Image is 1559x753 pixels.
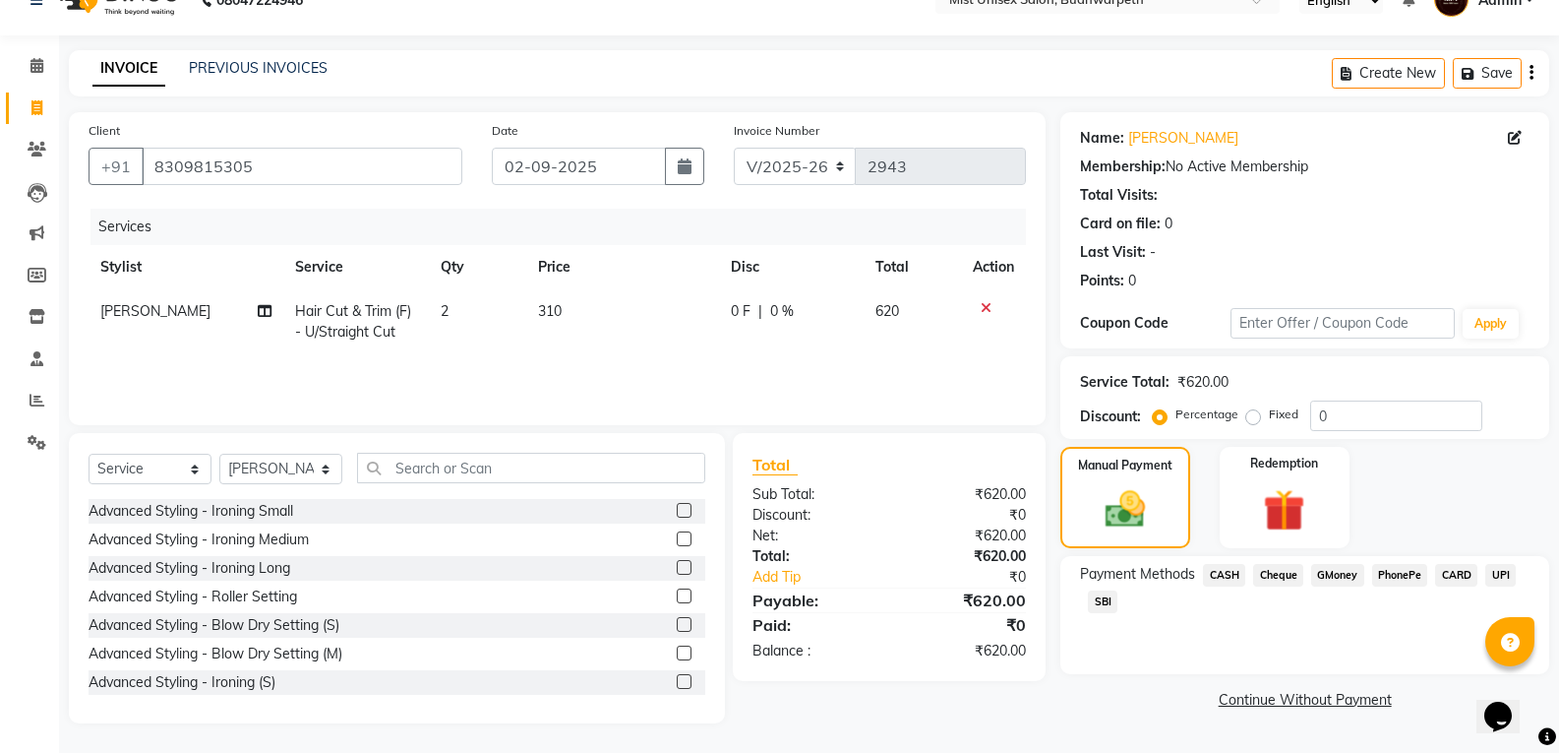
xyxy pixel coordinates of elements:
img: _cash.svg [1093,486,1158,533]
div: Sub Total: [738,484,889,505]
div: Net: [738,526,889,546]
span: 310 [538,302,562,320]
div: Service Total: [1080,372,1169,393]
label: Percentage [1175,406,1238,423]
span: | [758,301,762,322]
iframe: chat widget [1476,674,1539,733]
a: Continue Without Payment [1064,690,1545,711]
div: Coupon Code [1080,313,1229,334]
th: Service [283,245,429,289]
div: ₹620.00 [889,546,1041,567]
div: Total Visits: [1080,185,1158,206]
th: Disc [719,245,865,289]
th: Price [526,245,719,289]
div: Membership: [1080,157,1166,177]
label: Date [492,122,518,140]
a: INVOICE [92,51,165,87]
a: PREVIOUS INVOICES [189,59,328,77]
label: Client [89,122,120,140]
img: _gift.svg [1250,484,1318,536]
input: Enter Offer / Coupon Code [1230,308,1455,339]
div: Advanced Styling - Ironing Small [89,501,293,522]
div: ₹620.00 [889,641,1041,661]
button: +91 [89,148,144,185]
div: Name: [1080,128,1124,149]
div: ₹620.00 [1177,372,1229,393]
div: - [1150,242,1156,263]
div: No Active Membership [1080,157,1529,177]
div: Services [90,209,1041,245]
span: 2 [441,302,449,320]
div: Advanced Styling - Ironing (S) [89,672,275,693]
span: 0 % [770,301,794,322]
div: Total: [738,546,889,567]
span: [PERSON_NAME] [100,302,210,320]
div: Payable: [738,589,889,612]
div: Advanced Styling - Ironing Long [89,558,290,579]
div: Card on file: [1080,214,1161,234]
div: ₹620.00 [889,526,1041,546]
input: Search or Scan [357,453,705,483]
a: [PERSON_NAME] [1128,128,1238,149]
div: Points: [1080,271,1124,291]
input: Search by Name/Mobile/Email/Code [142,148,462,185]
button: Apply [1463,309,1519,339]
div: ₹0 [889,613,1041,637]
span: CARD [1435,564,1477,587]
button: Save [1453,58,1522,89]
div: Discount: [1080,407,1141,427]
th: Total [864,245,961,289]
button: Create New [1332,58,1445,89]
span: Total [752,455,798,475]
span: UPI [1485,564,1516,587]
div: Discount: [738,505,889,526]
th: Action [961,245,1026,289]
span: PhonePe [1372,564,1428,587]
label: Invoice Number [734,122,819,140]
span: GMoney [1311,564,1364,587]
div: Advanced Styling - Blow Dry Setting (M) [89,644,342,664]
div: ₹620.00 [889,589,1041,612]
div: Advanced Styling - Ironing Medium [89,530,309,550]
div: Balance : [738,641,889,661]
span: SBI [1088,591,1117,613]
div: ₹0 [915,567,1041,588]
label: Redemption [1250,455,1318,472]
div: ₹0 [889,505,1041,526]
span: 0 F [731,301,750,322]
span: Payment Methods [1080,564,1195,585]
label: Manual Payment [1078,457,1172,474]
span: Cheque [1253,564,1303,587]
div: Paid: [738,613,889,637]
span: CASH [1203,564,1245,587]
div: Advanced Styling - Roller Setting [89,587,297,607]
th: Qty [429,245,526,289]
div: Last Visit: [1080,242,1146,263]
label: Fixed [1269,406,1298,423]
div: 0 [1165,214,1172,234]
div: Advanced Styling - Blow Dry Setting (S) [89,615,339,636]
span: Hair Cut & Trim (F) - U/Straight Cut [295,302,411,341]
div: 0 [1128,271,1136,291]
a: Add Tip [738,567,915,588]
th: Stylist [89,245,283,289]
div: ₹620.00 [889,484,1041,505]
span: 620 [875,302,899,320]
